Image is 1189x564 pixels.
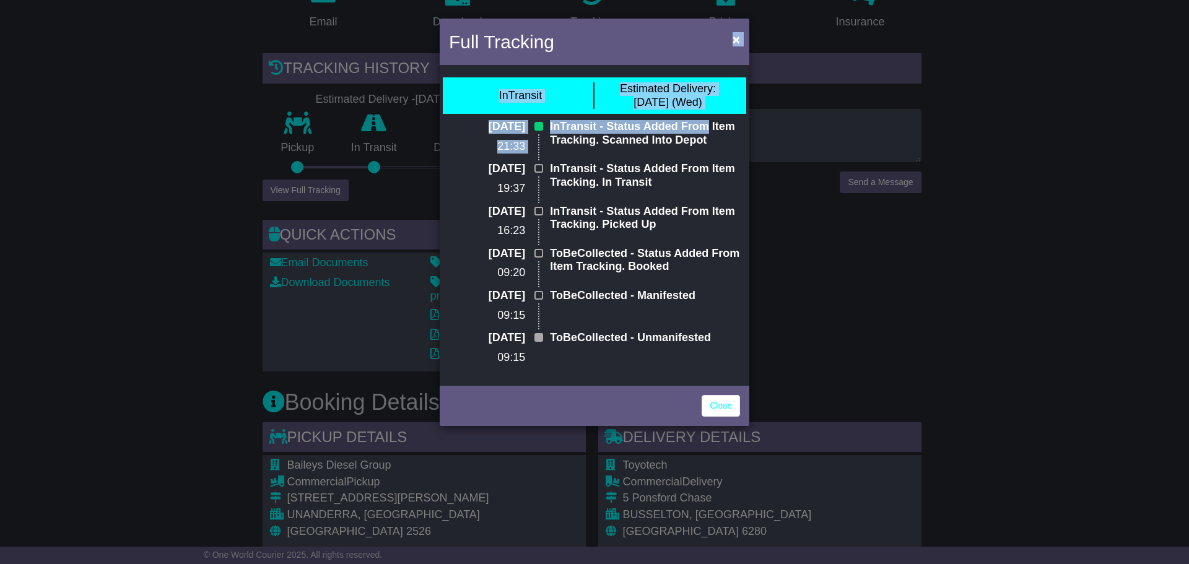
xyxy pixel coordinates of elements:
p: ToBeCollected - Status Added From Item Tracking. Booked [550,247,740,274]
p: [DATE] [449,289,525,303]
p: [DATE] [449,247,525,261]
span: Estimated Delivery: [620,82,716,95]
div: [DATE] (Wed) [620,82,716,109]
p: 09:20 [449,266,525,280]
p: 09:15 [449,309,525,323]
span: × [733,32,740,46]
a: Close [702,395,740,417]
p: 09:15 [449,351,525,365]
h4: Full Tracking [449,28,554,56]
p: InTransit - Status Added From Item Tracking. Scanned Into Depot [550,120,740,147]
p: InTransit - Status Added From Item Tracking. Picked Up [550,205,740,232]
p: InTransit - Status Added From Item Tracking. In Transit [550,162,740,189]
p: [DATE] [449,162,525,176]
p: [DATE] [449,331,525,345]
p: ToBeCollected - Manifested [550,289,740,303]
p: [DATE] [449,120,525,134]
p: 19:37 [449,182,525,196]
p: [DATE] [449,205,525,219]
p: 21:33 [449,140,525,154]
p: ToBeCollected - Unmanifested [550,331,740,345]
div: InTransit [499,89,542,103]
button: Close [726,27,746,52]
p: 16:23 [449,224,525,238]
